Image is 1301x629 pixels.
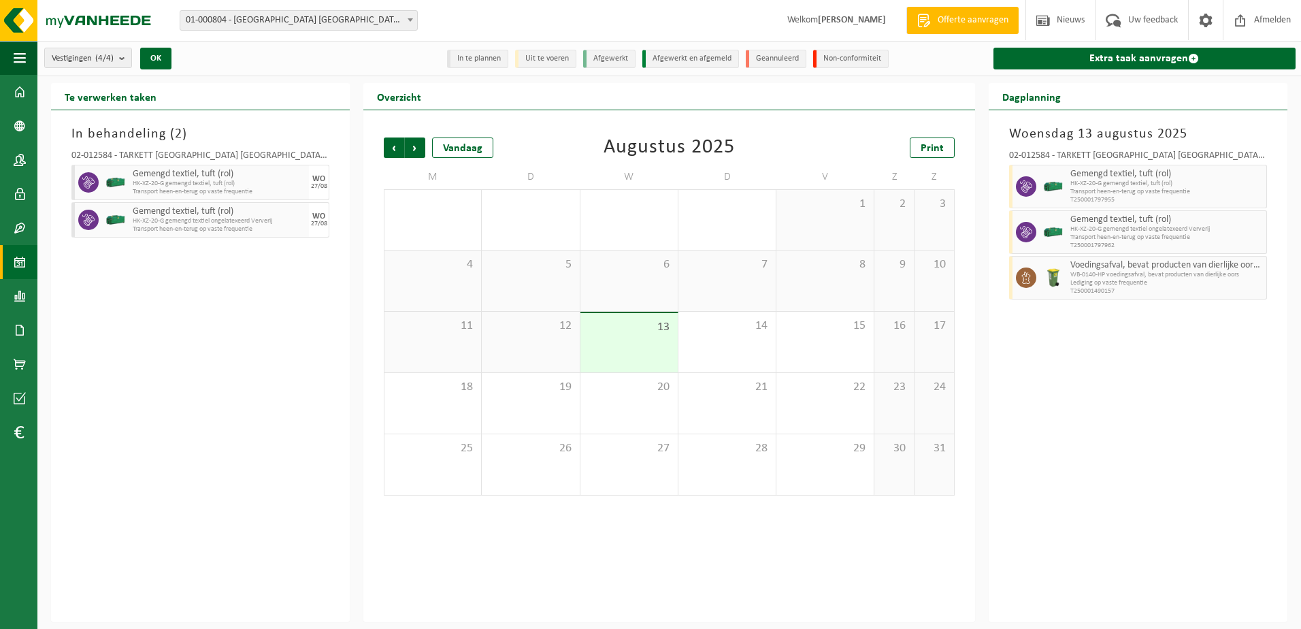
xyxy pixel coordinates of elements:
[746,50,806,68] li: Geannuleerd
[685,380,769,395] span: 21
[384,165,482,189] td: M
[1070,188,1263,196] span: Transport heen-en-terug op vaste frequentie
[180,10,418,31] span: 01-000804 - TARKETT NV - WAALWIJK
[580,165,678,189] td: W
[881,257,907,272] span: 9
[783,441,867,456] span: 29
[489,257,572,272] span: 5
[71,151,329,165] div: 02-012584 - TARKETT [GEOGRAPHIC_DATA] [GEOGRAPHIC_DATA] - [GEOGRAPHIC_DATA]
[993,48,1296,69] a: Extra taak aanvragen
[71,124,329,144] h3: In behandeling ( )
[604,138,735,158] div: Augustus 2025
[95,54,114,63] count: (4/4)
[1070,169,1263,180] span: Gemengd textiel, tuft (rol)
[1043,222,1064,242] img: HK-XZ-20-GN-00
[180,11,417,30] span: 01-000804 - TARKETT NV - WAALWIJK
[489,319,572,334] span: 12
[642,50,739,68] li: Afgewerkt en afgemeld
[391,319,474,334] span: 11
[783,380,867,395] span: 22
[813,50,889,68] li: Non-conformiteit
[175,127,182,141] span: 2
[921,257,947,272] span: 10
[363,83,435,110] h2: Overzicht
[783,319,867,334] span: 15
[921,380,947,395] span: 24
[1070,214,1263,225] span: Gemengd textiel, tuft (rol)
[133,217,306,225] span: HK-XZ-20-G gemengd textiel ongelatexeerd Ververij
[685,257,769,272] span: 7
[1043,268,1064,288] img: WB-0140-HPE-GN-50
[133,188,306,196] span: Transport heen-en-terug op vaste frequentie
[881,380,907,395] span: 23
[384,138,404,158] span: Vorige
[587,257,671,272] span: 6
[989,83,1074,110] h2: Dagplanning
[482,165,580,189] td: D
[105,210,126,230] img: HK-XZ-20-GN-00
[776,165,874,189] td: V
[1070,287,1263,295] span: T250001490157
[447,50,508,68] li: In te plannen
[874,165,915,189] td: Z
[405,138,425,158] span: Volgende
[921,143,944,154] span: Print
[587,380,671,395] span: 20
[783,197,867,212] span: 1
[881,197,907,212] span: 2
[587,320,671,335] span: 13
[881,319,907,334] span: 16
[133,225,306,233] span: Transport heen-en-terug op vaste frequentie
[1070,271,1263,279] span: WB-0140-HP voedingsafval, bevat producten van dierlijke oors
[312,175,325,183] div: WO
[44,48,132,68] button: Vestigingen(4/4)
[391,441,474,456] span: 25
[921,441,947,456] span: 31
[915,165,955,189] td: Z
[1070,279,1263,287] span: Lediging op vaste frequentie
[934,14,1012,27] span: Offerte aanvragen
[515,50,576,68] li: Uit te voeren
[1009,124,1267,144] h3: Woensdag 13 augustus 2025
[881,441,907,456] span: 30
[583,50,636,68] li: Afgewerkt
[685,319,769,334] span: 14
[678,165,776,189] td: D
[133,206,306,217] span: Gemengd textiel, tuft (rol)
[312,212,325,221] div: WO
[133,180,306,188] span: HK-XZ-20-G gemengd textiel, tuft (rol)
[685,441,769,456] span: 28
[140,48,171,69] button: OK
[587,441,671,456] span: 27
[51,83,170,110] h2: Te verwerken taken
[489,380,572,395] span: 19
[906,7,1019,34] a: Offerte aanvragen
[105,172,126,193] img: HK-XZ-20-GN-00
[1070,196,1263,204] span: T250001797955
[783,257,867,272] span: 8
[818,15,886,25] strong: [PERSON_NAME]
[1070,260,1263,271] span: Voedingsafval, bevat producten van dierlijke oorsprong, onverpakt, categorie 3
[311,221,327,227] div: 27/08
[432,138,493,158] div: Vandaag
[311,183,327,190] div: 27/08
[1070,233,1263,242] span: Transport heen-en-terug op vaste frequentie
[391,257,474,272] span: 4
[921,197,947,212] span: 3
[1070,225,1263,233] span: HK-XZ-20-G gemengd textiel ongelatexeerd Ververij
[921,319,947,334] span: 17
[489,441,572,456] span: 26
[910,138,955,158] a: Print
[133,169,306,180] span: Gemengd textiel, tuft (rol)
[391,380,474,395] span: 18
[1070,242,1263,250] span: T250001797962
[1009,151,1267,165] div: 02-012584 - TARKETT [GEOGRAPHIC_DATA] [GEOGRAPHIC_DATA] - [GEOGRAPHIC_DATA]
[1043,176,1064,197] img: HK-XZ-20-GN-00
[52,48,114,69] span: Vestigingen
[1070,180,1263,188] span: HK-XZ-20-G gemengd textiel, tuft (rol)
